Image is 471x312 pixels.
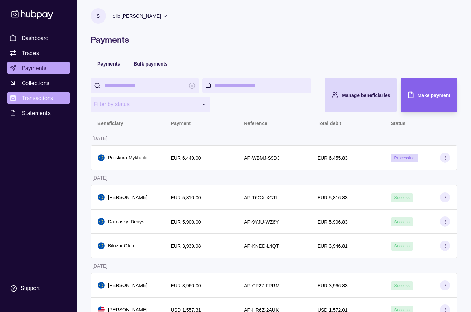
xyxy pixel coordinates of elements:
img: eu [98,242,105,249]
p: EUR 5,810.00 [171,195,201,200]
a: Payments [7,62,70,74]
p: Beneficiary [97,120,123,126]
span: Success [394,219,409,224]
span: Success [394,195,409,200]
p: EUR 5,906.83 [318,219,348,225]
button: Make payment [401,78,457,112]
span: Bulk payments [134,61,168,67]
p: Bilozor Oleh [108,242,134,250]
input: search [104,78,185,93]
p: [PERSON_NAME] [108,282,147,289]
p: Payment [171,120,191,126]
p: [PERSON_NAME] [108,194,147,201]
p: Status [391,120,405,126]
a: Transactions [7,92,70,104]
a: Collections [7,77,70,89]
p: EUR 3,966.83 [318,283,348,288]
p: EUR 5,816.83 [318,195,348,200]
span: Payments [22,64,46,72]
a: Dashboard [7,32,70,44]
span: Success [394,244,409,249]
img: eu [98,218,105,225]
span: Make payment [418,93,450,98]
p: EUR 3,939.98 [171,243,201,249]
span: Payments [97,61,120,67]
p: S [97,12,100,20]
p: EUR 3,946.81 [318,243,348,249]
img: eu [98,282,105,289]
p: Total debit [318,120,341,126]
p: [DATE] [92,175,107,181]
p: EUR 6,455.83 [318,155,348,161]
p: EUR 5,900.00 [171,219,201,225]
p: [DATE] [92,136,107,141]
img: eu [98,194,105,201]
span: Trades [22,49,39,57]
span: Collections [22,79,49,87]
p: EUR 6,449.00 [171,155,201,161]
p: Proskura Mykhailo [108,154,147,161]
span: Dashboard [22,34,49,42]
a: Trades [7,47,70,59]
p: Hello, [PERSON_NAME] [109,12,161,20]
div: Support [21,285,40,292]
span: Success [394,283,409,288]
p: EUR 3,960.00 [171,283,201,288]
h1: Payments [91,34,457,45]
img: eu [98,154,105,161]
span: Transactions [22,94,53,102]
span: Statements [22,109,51,117]
p: AP-CP27-FRRM [244,283,279,288]
p: [DATE] [92,263,107,269]
span: Processing [394,156,414,160]
p: AP-KNED-L4QT [244,243,279,249]
a: Statements [7,107,70,119]
p: AP-WBMJ-S9DJ [244,155,279,161]
a: Support [7,281,70,296]
span: Manage beneficiaries [342,93,390,98]
p: Reference [244,120,267,126]
p: AP-T6GX-XGTL [244,195,279,200]
p: Darnaskyi Denys [108,218,144,225]
button: Manage beneficiaries [325,78,397,112]
p: AP-9YJU-WZ6Y [244,219,279,225]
